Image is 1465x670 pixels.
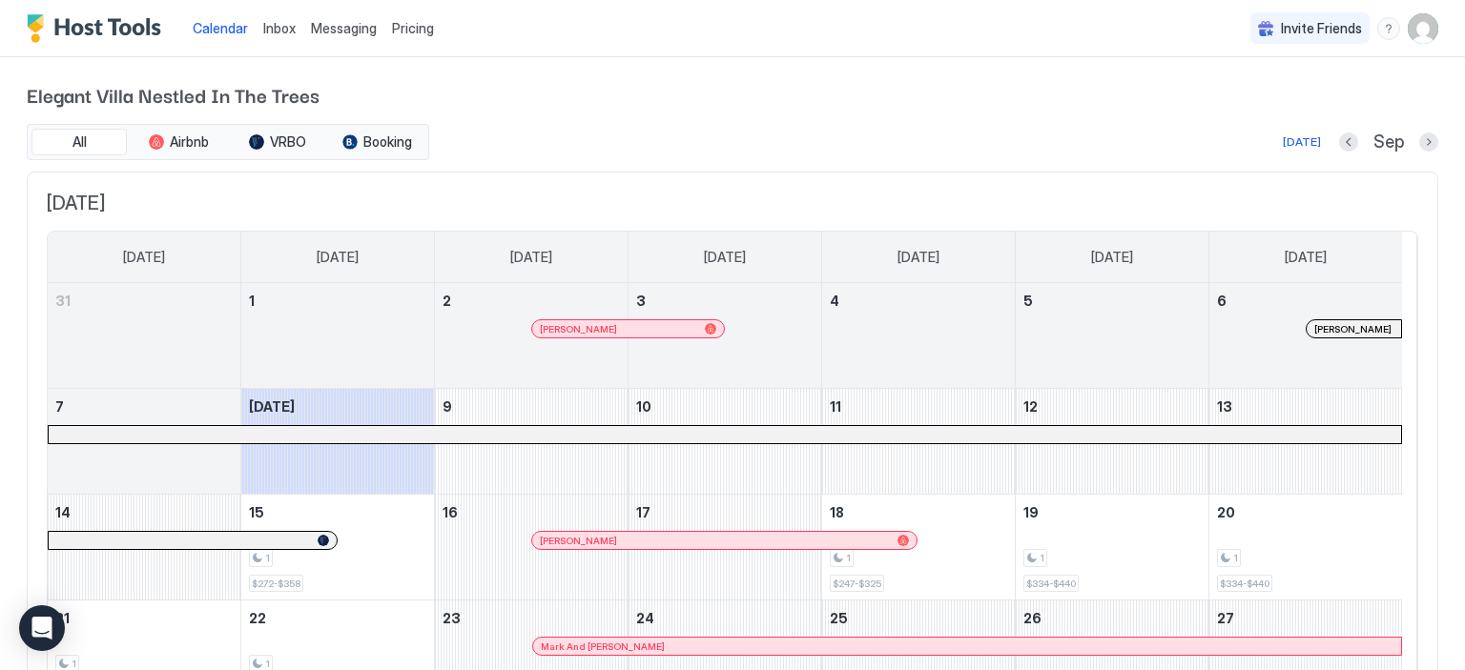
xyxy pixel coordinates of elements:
a: September 1, 2025 [241,283,434,318]
td: September 15, 2025 [241,495,435,600]
td: September 8, 2025 [241,389,435,495]
td: September 13, 2025 [1208,389,1402,495]
a: Tuesday [491,232,571,283]
span: Inbox [263,20,296,36]
span: Calendar [193,20,248,36]
a: Wednesday [685,232,765,283]
a: September 5, 2025 [1016,283,1208,318]
span: 3 [636,293,646,309]
span: 1 [265,658,270,670]
span: Mark And [PERSON_NAME] [541,640,665,653]
td: September 19, 2025 [1015,495,1208,600]
td: September 9, 2025 [435,389,629,495]
span: 12 [1023,398,1038,415]
span: $247-$325 [833,578,881,590]
span: All [72,133,87,151]
a: September 3, 2025 [629,283,821,318]
button: Next month [1419,132,1438,152]
td: September 7, 2025 [48,389,241,495]
button: Airbnb [131,129,226,155]
a: September 16, 2025 [435,495,628,530]
td: September 17, 2025 [629,495,822,600]
a: September 25, 2025 [822,600,1015,636]
span: 2 [443,293,451,309]
span: [DATE] [123,249,165,266]
span: 17 [636,504,650,520]
span: 1 [1040,552,1044,564]
a: September 4, 2025 [822,283,1015,318]
a: September 24, 2025 [629,600,821,636]
a: September 11, 2025 [822,389,1015,424]
span: [DATE] [317,249,359,266]
span: [PERSON_NAME] [540,323,617,335]
span: 23 [443,610,461,626]
div: User profile [1408,13,1438,44]
div: [PERSON_NAME] [540,323,715,335]
td: September 5, 2025 [1015,283,1208,389]
a: September 2, 2025 [435,283,628,318]
span: $334-$440 [1220,578,1269,590]
a: September 8, 2025 [241,389,434,424]
span: [DATE] [510,249,552,266]
a: September 26, 2025 [1016,600,1208,636]
span: 15 [249,504,264,520]
a: Calendar [193,18,248,38]
span: Pricing [392,20,434,37]
span: 25 [830,610,848,626]
span: Sep [1373,132,1404,153]
a: September 15, 2025 [241,495,434,530]
a: September 12, 2025 [1016,389,1208,424]
span: 14 [55,504,71,520]
td: September 11, 2025 [821,389,1015,495]
span: 1 [1233,552,1238,564]
a: September 18, 2025 [822,495,1015,530]
span: [DATE] [704,249,746,266]
a: September 20, 2025 [1209,495,1402,530]
a: September 6, 2025 [1209,283,1402,318]
span: $334-$440 [1026,578,1076,590]
span: 16 [443,504,458,520]
a: Sunday [104,232,184,283]
span: 1 [265,552,270,564]
span: 1 [249,293,255,309]
a: September 22, 2025 [241,600,434,636]
span: [PERSON_NAME] [540,535,617,547]
span: 1 [72,658,76,670]
td: August 31, 2025 [48,283,241,389]
td: September 16, 2025 [435,495,629,600]
td: September 12, 2025 [1015,389,1208,495]
a: September 14, 2025 [48,495,240,530]
td: September 4, 2025 [821,283,1015,389]
span: 4 [830,293,839,309]
span: 26 [1023,610,1042,626]
td: September 10, 2025 [629,389,822,495]
span: 27 [1217,610,1234,626]
a: September 23, 2025 [435,600,628,636]
td: September 2, 2025 [435,283,629,389]
a: Host Tools Logo [27,14,170,43]
button: VRBO [230,129,325,155]
span: 5 [1023,293,1033,309]
a: August 31, 2025 [48,283,240,318]
span: Messaging [311,20,377,36]
a: Friday [1072,232,1152,283]
span: 10 [636,398,651,415]
a: Monday [298,232,378,283]
a: September 27, 2025 [1209,600,1402,636]
span: 9 [443,398,452,415]
span: Booking [363,133,412,151]
td: September 1, 2025 [241,283,435,389]
div: [DATE] [1283,133,1321,151]
div: Open Intercom Messenger [19,605,65,651]
td: September 14, 2025 [48,495,241,600]
a: Inbox [263,18,296,38]
td: September 18, 2025 [821,495,1015,600]
button: Booking [329,129,424,155]
button: [DATE] [1280,131,1324,153]
span: 19 [1023,504,1039,520]
span: [DATE] [1091,249,1133,266]
a: September 7, 2025 [48,389,240,424]
span: 6 [1217,293,1227,309]
span: 22 [249,610,266,626]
